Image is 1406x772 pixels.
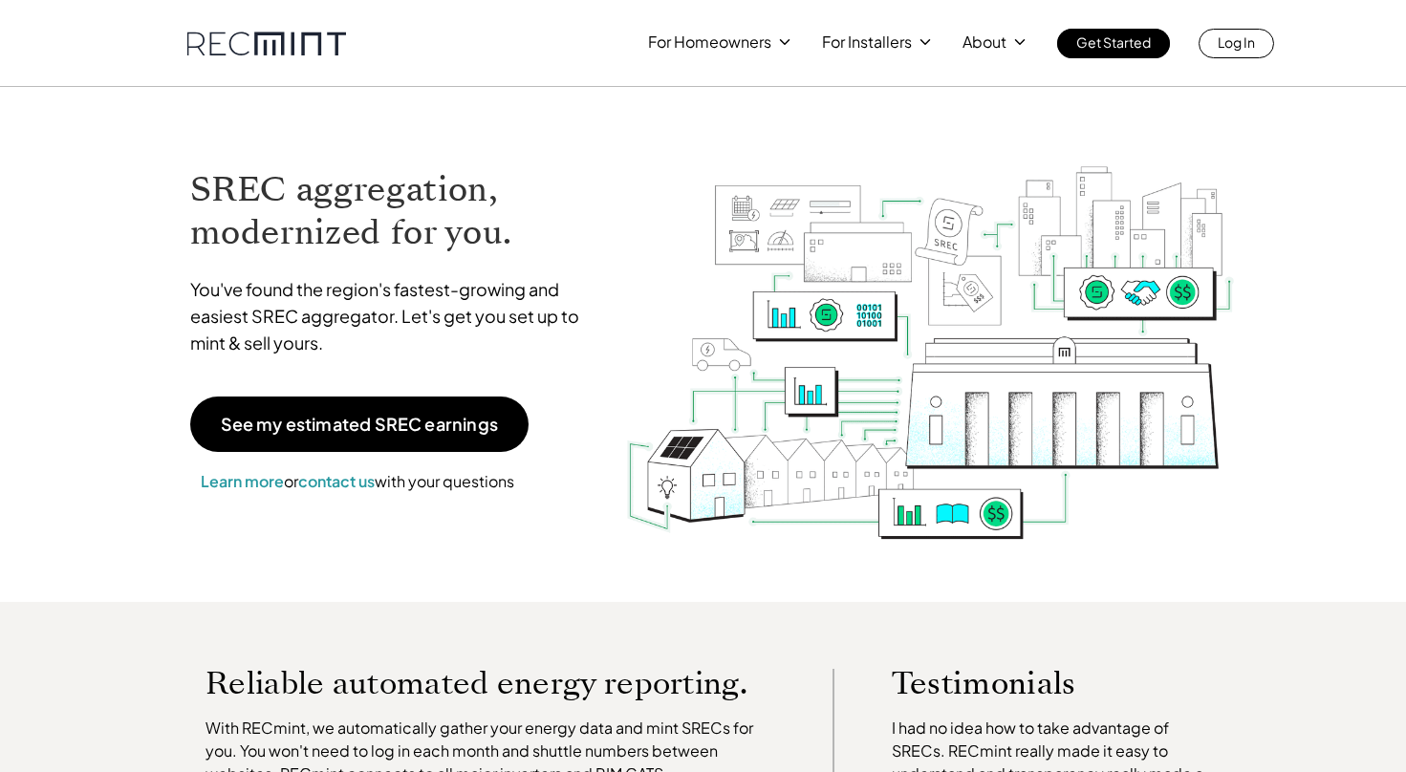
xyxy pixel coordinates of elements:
[625,116,1235,545] img: RECmint value cycle
[963,29,1006,55] p: About
[648,29,771,55] p: For Homeowners
[892,669,1177,697] p: Testimonials
[190,276,597,356] p: You've found the region's fastest-growing and easiest SREC aggregator. Let's get you set up to mi...
[1076,29,1151,55] p: Get Started
[190,469,525,494] p: or with your questions
[822,29,912,55] p: For Installers
[1057,29,1170,58] a: Get Started
[1199,29,1274,58] a: Log In
[298,471,375,491] a: contact us
[190,168,597,254] h1: SREC aggregation, modernized for you.
[205,669,775,697] p: Reliable automated energy reporting.
[221,416,498,433] p: See my estimated SREC earnings
[201,471,284,491] a: Learn more
[190,397,529,452] a: See my estimated SREC earnings
[1218,29,1255,55] p: Log In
